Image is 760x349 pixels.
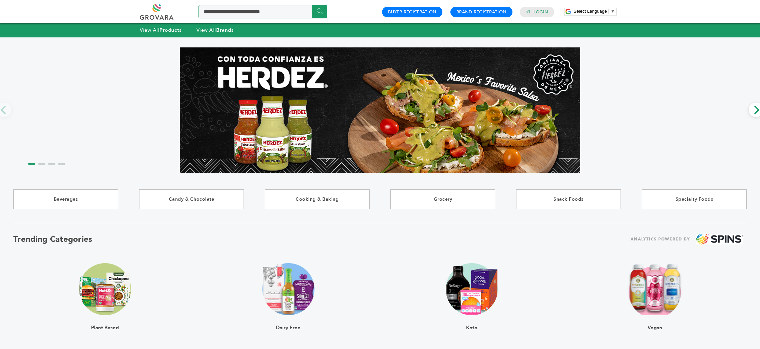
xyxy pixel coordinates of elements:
a: Select Language​ [574,9,615,14]
li: Page dot 2 [38,163,45,165]
a: Specialty Foods [642,189,747,209]
img: claim_ketogenic Trending Image [446,263,498,315]
img: claim_plant_based Trending Image [79,263,131,315]
div: Vegan [628,315,682,330]
span: ANALYTICS POWERED BY [631,235,690,243]
img: Marketplace Top Banner 1 [180,47,580,173]
a: Brand Registration [456,9,506,15]
a: Login [533,9,548,15]
div: Plant Based [79,315,131,330]
img: spins.png [696,234,743,245]
h2: Trending Categories [13,234,92,245]
li: Page dot 1 [28,163,35,165]
li: Page dot 4 [58,163,65,165]
span: Select Language [574,9,607,14]
a: View AllBrands [197,27,234,33]
a: Cooking & Baking [265,189,370,209]
a: Beverages [13,189,118,209]
a: Snack Foods [516,189,621,209]
a: Candy & Chocolate [139,189,244,209]
li: Page dot 3 [48,163,55,165]
img: claim_dairy_free Trending Image [262,263,314,315]
div: Dairy Free [262,315,314,330]
a: Grocery [390,189,495,209]
strong: Brands [216,27,234,33]
input: Search a product or brand... [199,5,327,18]
div: Keto [446,315,498,330]
a: View AllProducts [140,27,182,33]
span: ▼ [611,9,615,14]
a: Buyer Registration [388,9,436,15]
img: claim_vegan Trending Image [628,263,682,315]
strong: Products [159,27,181,33]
